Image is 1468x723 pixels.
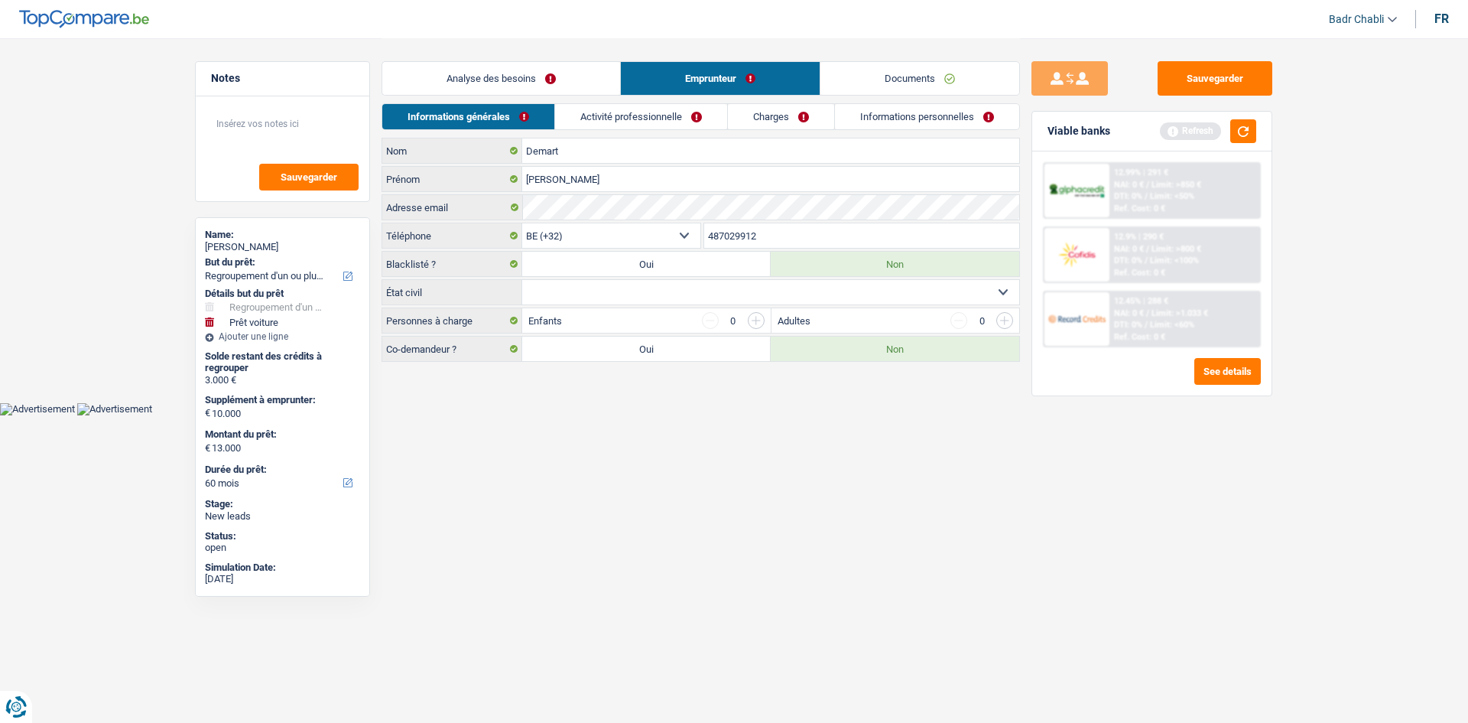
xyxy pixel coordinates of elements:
span: Limit: <100% [1150,256,1199,265]
span: / [1146,180,1149,190]
span: Limit: <50% [1150,191,1194,201]
a: Documents [820,62,1019,95]
label: Enfants [528,316,562,326]
button: See details [1194,358,1261,385]
div: Détails but du prêt [205,288,360,300]
span: / [1146,244,1149,254]
span: NAI: 0 € [1114,244,1144,254]
img: Cofidis [1048,240,1105,269]
a: Badr Chabli [1317,7,1397,32]
span: / [1145,191,1148,201]
div: 0 [726,316,740,326]
span: Limit: >800 € [1151,244,1201,254]
label: Adresse email [382,195,522,220]
label: État civil [382,280,522,305]
button: Sauvegarder [259,164,359,191]
div: open [205,542,360,554]
img: TopCompare Logo [19,10,149,28]
div: 0 [975,316,989,326]
label: Nom [382,138,522,163]
a: Emprunteur [621,62,820,95]
span: / [1145,320,1148,330]
label: Blacklisté ? [382,252,522,276]
div: 12.45% | 288 € [1114,296,1168,306]
span: Limit: >1.033 € [1151,308,1208,318]
a: Informations personnelles [835,104,1019,129]
span: € [205,442,210,454]
a: Analyse des besoins [382,62,620,95]
div: Ajouter une ligne [205,331,360,342]
div: fr [1434,11,1449,26]
div: Simulation Date: [205,562,360,574]
label: Prénom [382,167,522,191]
label: Montant du prêt: [205,428,357,441]
div: New leads [205,510,360,523]
span: NAI: 0 € [1114,308,1144,318]
label: Non [771,337,1019,361]
span: DTI: 0% [1114,256,1142,265]
label: Oui [522,337,771,361]
div: Solde restant des crédits à regrouper [205,350,360,374]
span: / [1145,256,1148,265]
div: Name: [205,229,360,241]
div: Refresh [1160,122,1221,139]
label: But du prêt: [205,256,357,269]
label: Personnes à charge [382,308,522,333]
label: Co-demandeur ? [382,337,522,361]
input: 401020304 [704,223,1020,248]
div: Viable banks [1047,125,1110,138]
div: Ref. Cost: 0 € [1114,204,1165,213]
label: Oui [522,252,771,276]
button: Sauvegarder [1158,61,1272,96]
img: Record Credits [1048,305,1105,333]
span: / [1146,308,1149,318]
div: [PERSON_NAME] [205,241,360,253]
span: Limit: >850 € [1151,180,1201,190]
span: Sauvegarder [281,172,337,182]
a: Informations générales [382,104,554,129]
div: 12.9% | 290 € [1114,232,1164,242]
div: Ref. Cost: 0 € [1114,332,1165,342]
img: AlphaCredit [1048,182,1105,200]
span: Limit: <60% [1150,320,1194,330]
div: Status: [205,530,360,542]
div: Ref. Cost: 0 € [1114,268,1165,278]
div: Stage: [205,498,360,510]
a: Activité professionnelle [555,104,727,129]
label: Non [771,252,1019,276]
h5: Notes [211,72,354,85]
div: [DATE] [205,573,360,585]
div: 12.99% | 291 € [1114,168,1168,177]
div: 3.000 € [205,374,360,386]
span: Badr Chabli [1329,13,1384,26]
img: Advertisement [77,403,152,415]
span: € [205,407,210,419]
label: Téléphone [382,223,522,248]
label: Supplément à emprunter: [205,394,357,406]
span: NAI: 0 € [1114,180,1144,190]
span: DTI: 0% [1114,191,1142,201]
label: Adultes [778,316,810,326]
span: DTI: 0% [1114,320,1142,330]
label: Durée du prêt: [205,464,357,476]
a: Charges [728,104,834,129]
